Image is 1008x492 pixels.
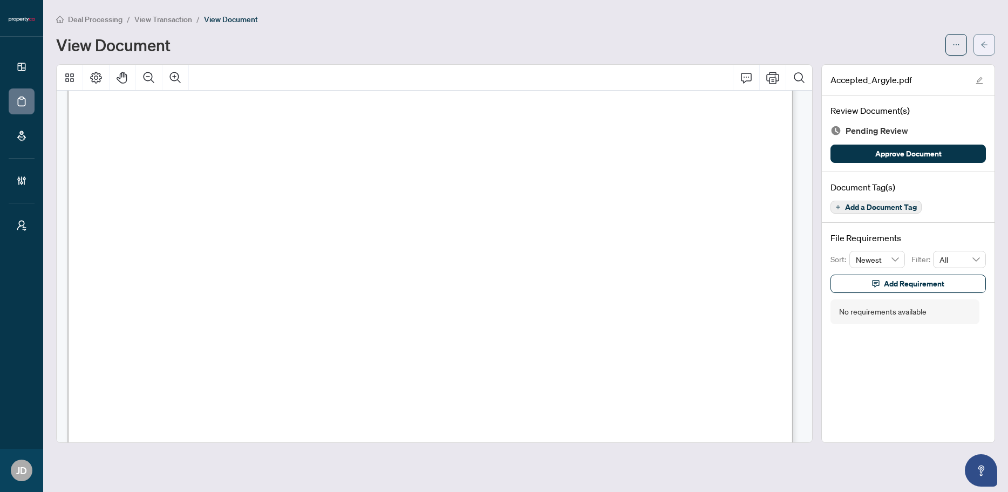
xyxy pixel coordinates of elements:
h4: Review Document(s) [830,104,986,117]
span: Add a Document Tag [845,203,917,211]
h1: View Document [56,36,171,53]
span: ellipsis [952,41,960,49]
button: Approve Document [830,145,986,163]
img: logo [9,16,35,23]
span: All [939,251,979,268]
span: View Document [204,15,258,24]
span: JD [16,463,27,478]
span: Newest [856,251,899,268]
span: Pending Review [846,124,908,138]
span: Add Requirement [884,275,944,292]
span: home [56,16,64,23]
button: Add a Document Tag [830,201,922,214]
img: Document Status [830,125,841,136]
h4: File Requirements [830,231,986,244]
button: Open asap [965,454,997,487]
li: / [196,13,200,25]
button: Add Requirement [830,275,986,293]
span: View Transaction [134,15,192,24]
div: No requirements available [839,306,927,318]
span: edit [976,77,983,84]
span: user-switch [16,220,27,231]
span: Accepted_Argyle.pdf [830,73,912,86]
p: Sort: [830,254,849,265]
span: Deal Processing [68,15,122,24]
span: arrow-left [980,41,988,49]
p: Filter: [911,254,933,265]
span: plus [835,204,841,210]
h4: Document Tag(s) [830,181,986,194]
span: Approve Document [875,145,942,162]
li: / [127,13,130,25]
